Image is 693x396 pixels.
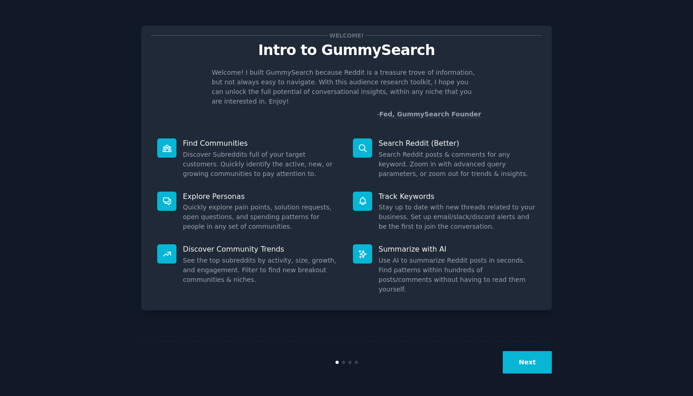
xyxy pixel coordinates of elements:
span: Welcome! [328,31,365,40]
p: Welcome! I built GummySearch because Reddit is a treasure trove of information, but not always ea... [212,68,481,106]
p: Intro to GummySearch [151,42,542,58]
dd: Quickly explore pain points, solution requests, open questions, and spending patterns for people ... [183,203,340,231]
p: Search Reddit (Better) [379,138,536,148]
dd: Discover Subreddits full of your target customers. Quickly identify the active, new, or growing c... [183,150,340,179]
dd: Search Reddit posts & comments for any keyword. Zoom in with advanced query parameters, or zoom o... [379,150,536,179]
p: Discover Community Trends [183,244,340,254]
button: Next [503,351,552,374]
p: Find Communities [183,138,340,148]
p: Explore Personas [183,192,340,201]
a: Fed, GummySearch Founder [379,110,481,118]
div: - [377,110,481,119]
dd: Stay up to date with new threads related to your business. Set up email/slack/discord alerts and ... [379,203,536,231]
p: Track Keywords [379,192,536,201]
dd: Use AI to summarize Reddit posts in seconds. Find patterns within hundreds of posts/comments with... [379,256,536,294]
dd: See the top subreddits by activity, size, growth, and engagement. Filter to find new breakout com... [183,256,340,285]
p: Summarize with AI [379,244,536,254]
